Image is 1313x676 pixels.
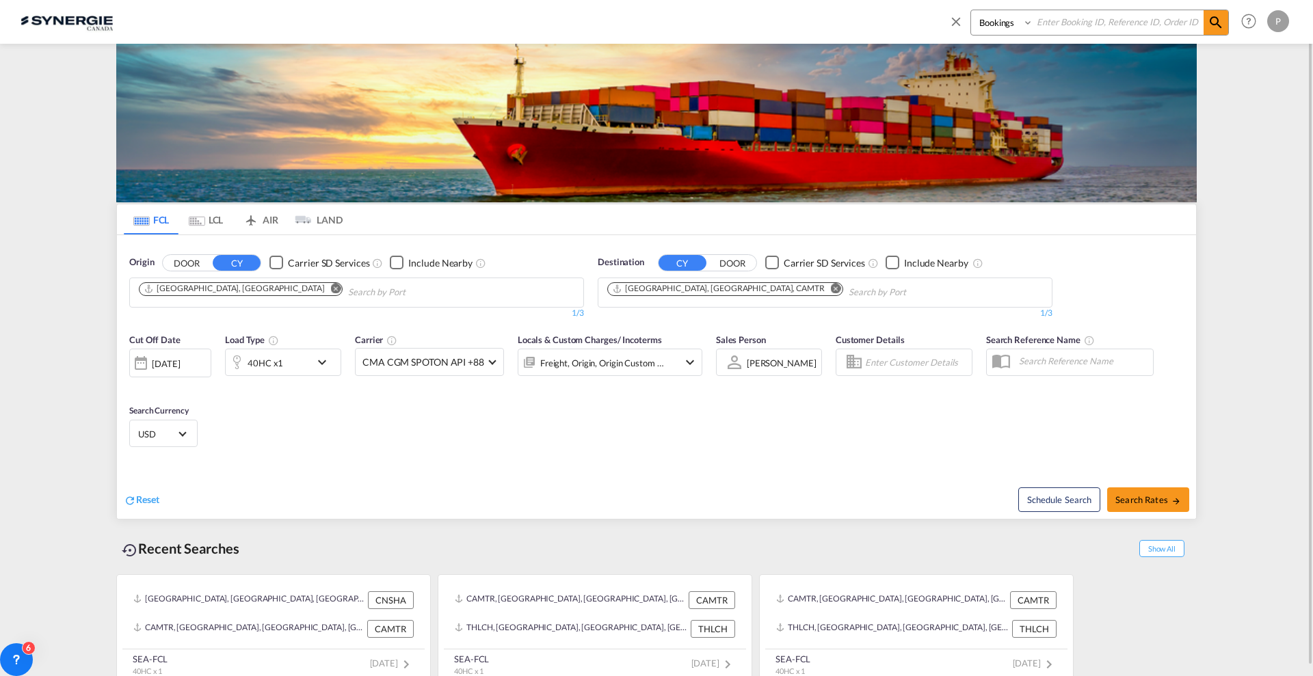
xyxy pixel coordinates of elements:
[314,354,337,370] md-icon: icon-chevron-down
[133,653,168,665] div: SEA-FCL
[598,256,644,269] span: Destination
[21,6,113,37] img: 1f56c880d42311ef80fc7dca854c8e59.png
[408,256,473,270] div: Include Nearby
[321,283,342,297] button: Remove
[288,256,369,270] div: Carrier SD Services
[1208,14,1224,31] md-icon: icon-magnify
[124,204,343,234] md-pagination-wrapper: Use the left and right arrow keys to navigate between tabs
[475,258,486,269] md-icon: Unchecked: Ignores neighbouring ports when fetching rates.Checked : Includes neighbouring ports w...
[949,14,964,29] md-icon: icon-close
[540,353,665,373] div: Freight Origin Origin Custom Destination Factory Stuffing
[518,334,662,345] span: Locals & Custom Charges
[144,283,327,295] div: Press delete to remove this chip.
[368,591,414,609] div: CNSHA
[152,357,180,370] div: [DATE]
[1204,10,1228,35] span: icon-magnify
[716,334,766,345] span: Sales Person
[288,204,343,234] md-tab-item: LAND
[1018,487,1100,512] button: Note: By default Schedule search will only considerorigin ports, destination ports and cut off da...
[719,656,736,673] md-icon: icon-chevron-right
[612,283,825,295] div: Montreal, QC, CAMTR
[124,204,178,234] md-tab-item: FCL
[138,428,176,440] span: USD
[776,591,1007,609] div: CAMTR, Montreal, QC, Canada, North America, Americas
[129,376,140,394] md-datepicker: Select
[659,255,706,271] button: CY
[518,349,702,376] div: Freight Origin Origin Custom Destination Factory Stuffingicon-chevron-down
[1267,10,1289,32] div: P
[362,355,484,369] span: CMA CGM SPOTON API +88
[133,591,364,609] div: CNSHA, Shanghai, China, Greater China & Far East Asia, Asia Pacific
[455,591,685,609] div: CAMTR, Montreal, QC, Canada, North America, Americas
[822,283,843,297] button: Remove
[682,354,698,370] md-icon: icon-chevron-down
[124,494,136,506] md-icon: icon-refresh
[372,258,383,269] md-icon: Unchecked: Search for CY (Container Yard) services for all selected carriers.Checked : Search for...
[612,283,827,295] div: Press delete to remove this chip.
[124,493,159,508] div: icon-refreshReset
[745,353,818,373] md-select: Sales Person: Pablo Gomez Saldarriaga
[137,424,190,444] md-select: Select Currency: $ USDUnited States Dollar
[868,258,879,269] md-icon: Unchecked: Search for CY (Container Yard) services for all selected carriers.Checked : Search for...
[849,282,979,303] input: Chips input.
[1033,10,1204,34] input: Enter Booking ID, Reference ID, Order ID
[904,256,968,270] div: Include Nearby
[129,334,181,345] span: Cut Off Date
[1237,10,1260,33] span: Help
[775,653,810,665] div: SEA-FCL
[133,620,364,638] div: CAMTR, Montreal, QC, Canada, North America, Americas
[1107,487,1189,512] button: Search Ratesicon-arrow-right
[691,658,736,668] span: [DATE]
[178,204,233,234] md-tab-item: LCL
[775,666,805,675] span: 40HC x 1
[618,334,662,345] span: / Incoterms
[163,255,211,271] button: DOOR
[986,334,1095,345] span: Search Reference Name
[454,666,483,675] span: 40HC x 1
[865,352,968,373] input: Enter Customer Details
[370,658,414,668] span: [DATE]
[367,620,414,638] div: CAMTR
[386,335,397,346] md-icon: The selected Trucker/Carrierwill be displayed in the rate results If the rates are from another f...
[225,349,341,376] div: 40HC x1icon-chevron-down
[269,256,369,270] md-checkbox: Checkbox No Ink
[398,656,414,673] md-icon: icon-chevron-right
[129,405,189,416] span: Search Currency
[133,666,162,675] span: 40HC x 1
[598,308,1052,319] div: 1/3
[129,256,154,269] span: Origin
[1171,496,1181,506] md-icon: icon-arrow-right
[949,10,970,42] span: icon-close
[1012,620,1057,638] div: THLCH
[1012,351,1153,371] input: Search Reference Name
[117,235,1196,519] div: OriginDOOR CY Checkbox No InkUnchecked: Search for CY (Container Yard) services for all selected ...
[137,278,483,303] md-chips-wrap: Chips container. Use arrow keys to select chips.
[454,653,489,665] div: SEA-FCL
[1041,656,1057,673] md-icon: icon-chevron-right
[213,255,261,271] button: CY
[355,334,397,345] span: Carrier
[144,283,324,295] div: Shanghai, CNSHA
[1013,658,1057,668] span: [DATE]
[225,334,279,345] span: Load Type
[836,334,905,345] span: Customer Details
[233,204,288,234] md-tab-item: AIR
[605,278,984,303] md-chips-wrap: Chips container. Use arrow keys to select chips.
[784,256,865,270] div: Carrier SD Services
[886,256,968,270] md-checkbox: Checkbox No Ink
[455,620,687,638] div: THLCH, Laem Chabang, Thailand, South East Asia, Asia Pacific
[122,542,138,558] md-icon: icon-backup-restore
[116,533,245,564] div: Recent Searches
[116,44,1197,202] img: LCL+%26+FCL+BACKGROUND.png
[129,349,211,377] div: [DATE]
[268,335,279,346] md-icon: icon-information-outline
[708,255,756,271] button: DOOR
[765,256,865,270] md-checkbox: Checkbox No Ink
[1237,10,1267,34] div: Help
[136,494,159,505] span: Reset
[776,620,1009,638] div: THLCH, Laem Chabang, Thailand, South East Asia, Asia Pacific
[972,258,983,269] md-icon: Unchecked: Ignores neighbouring ports when fetching rates.Checked : Includes neighbouring ports w...
[691,620,735,638] div: THLCH
[1084,335,1095,346] md-icon: Your search will be saved by the below given name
